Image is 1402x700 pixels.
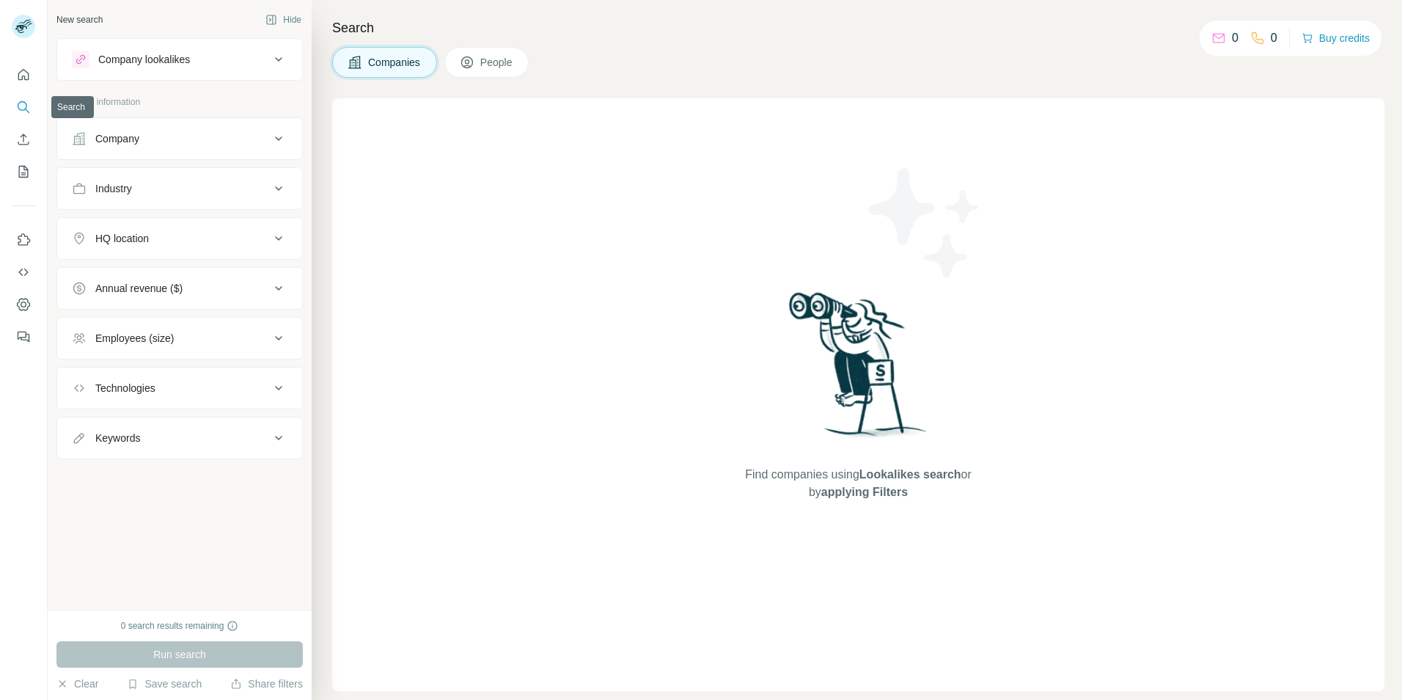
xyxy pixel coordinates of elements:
[95,431,140,445] div: Keywords
[121,619,239,632] div: 0 search results remaining
[95,381,155,395] div: Technologies
[12,324,35,350] button: Feedback
[56,13,103,26] div: New search
[57,221,302,256] button: HQ location
[1302,28,1370,48] button: Buy credits
[12,291,35,318] button: Dashboard
[12,94,35,120] button: Search
[95,181,132,196] div: Industry
[57,321,302,356] button: Employees (size)
[821,486,908,498] span: applying Filters
[127,677,202,691] button: Save search
[859,157,991,289] img: Surfe Illustration - Stars
[255,9,312,31] button: Hide
[95,231,149,246] div: HQ location
[12,158,35,185] button: My lists
[741,466,975,501] span: Find companies using or by
[12,62,35,88] button: Quick start
[56,95,303,109] p: Company information
[1232,29,1238,47] p: 0
[95,131,139,146] div: Company
[332,18,1384,38] h4: Search
[57,371,302,406] button: Technologies
[57,42,302,77] button: Company lookalikes
[56,677,98,691] button: Clear
[12,259,35,285] button: Use Surfe API
[95,331,174,346] div: Employees (size)
[12,126,35,153] button: Enrich CSV
[57,271,302,306] button: Annual revenue ($)
[859,468,961,481] span: Lookalikes search
[782,288,935,452] img: Surfe Illustration - Woman searching with binoculars
[1271,29,1277,47] p: 0
[12,227,35,253] button: Use Surfe on LinkedIn
[95,281,183,296] div: Annual revenue ($)
[480,55,514,70] span: People
[57,121,302,156] button: Company
[57,420,302,456] button: Keywords
[368,55,422,70] span: Companies
[230,677,303,691] button: Share filters
[57,171,302,206] button: Industry
[98,52,190,67] div: Company lookalikes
